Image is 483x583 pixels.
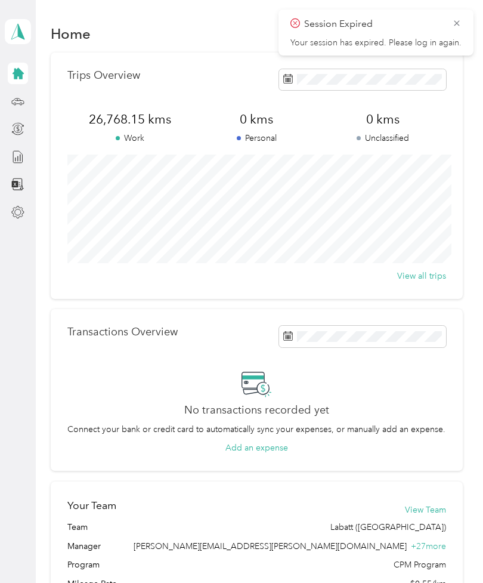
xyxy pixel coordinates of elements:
[67,521,88,533] span: Team
[193,111,320,128] span: 0 kms
[67,423,445,436] p: Connect your bank or credit card to automatically sync your expenses, or manually add an expense.
[330,521,446,533] span: Labatt ([GEOGRAPHIC_DATA])
[193,132,320,144] p: Personal
[134,541,407,551] span: [PERSON_NAME][EMAIL_ADDRESS][PERSON_NAME][DOMAIN_NAME]
[51,27,91,40] h1: Home
[184,404,329,417] h2: No transactions recorded yet
[290,38,462,48] p: Your session has expired. Please log in again.
[67,69,140,82] p: Trips Overview
[405,504,446,516] button: View Team
[394,559,446,571] span: CPM Program
[320,111,446,128] span: 0 kms
[67,326,178,338] p: Transactions Overview
[304,17,444,32] p: Session Expired
[67,559,100,571] span: Program
[67,540,101,553] span: Manager
[416,516,483,583] iframe: Everlance-gr Chat Button Frame
[397,270,446,282] button: View all trips
[67,132,194,144] p: Work
[320,132,446,144] p: Unclassified
[67,111,194,128] span: 26,768.15 kms
[67,498,116,513] h2: Your Team
[411,541,446,551] span: + 27 more
[225,442,288,454] button: Add an expense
